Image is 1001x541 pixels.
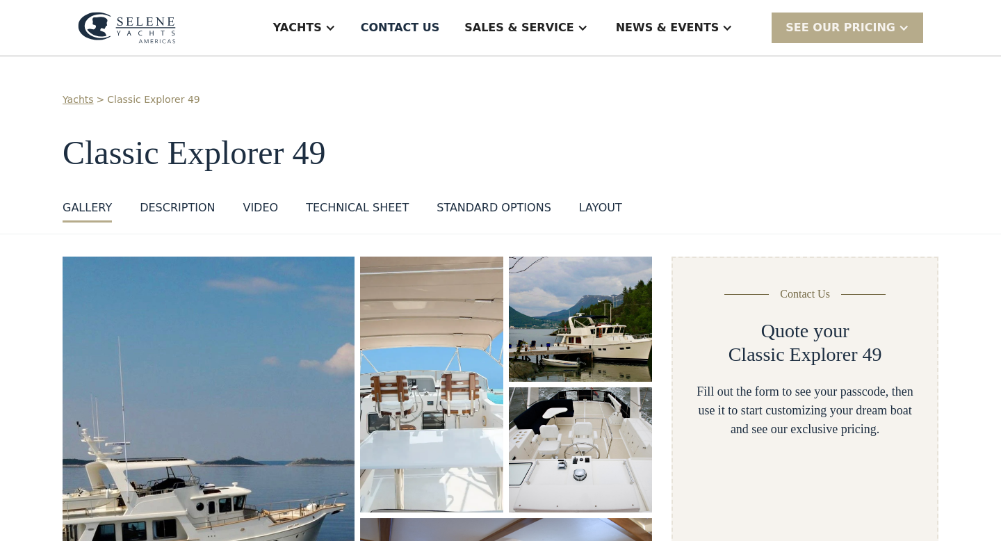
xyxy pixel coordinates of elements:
[306,200,409,223] a: Technical sheet
[361,19,440,36] div: Contact US
[78,12,176,44] img: logo
[107,92,200,107] a: Classic Explorer 49
[243,200,278,216] div: VIDEO
[509,257,652,382] a: open lightbox
[464,19,573,36] div: Sales & Service
[63,92,94,107] a: Yachts
[786,19,895,36] div: SEE Our Pricing
[97,92,105,107] div: >
[780,286,830,302] div: Contact Us
[243,200,278,223] a: VIDEO
[772,13,923,42] div: SEE Our Pricing
[437,200,551,223] a: standard options
[273,19,322,36] div: Yachts
[509,257,652,382] img: 50 foot motor yacht
[509,387,652,512] a: open lightbox
[509,387,652,512] img: 50 foot motor yacht
[437,200,551,216] div: standard options
[140,200,215,223] a: DESCRIPTION
[579,200,622,223] a: layout
[63,200,112,216] div: GALLERY
[306,200,409,216] div: Technical sheet
[140,200,215,216] div: DESCRIPTION
[579,200,622,216] div: layout
[360,257,503,512] a: open lightbox
[761,319,849,343] h2: Quote your
[63,135,938,172] h1: Classic Explorer 49
[729,343,882,366] h2: Classic Explorer 49
[63,200,112,223] a: GALLERY
[616,19,719,36] div: News & EVENTS
[695,382,915,439] div: Fill out the form to see your passcode, then use it to start customizing your dream boat and see ...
